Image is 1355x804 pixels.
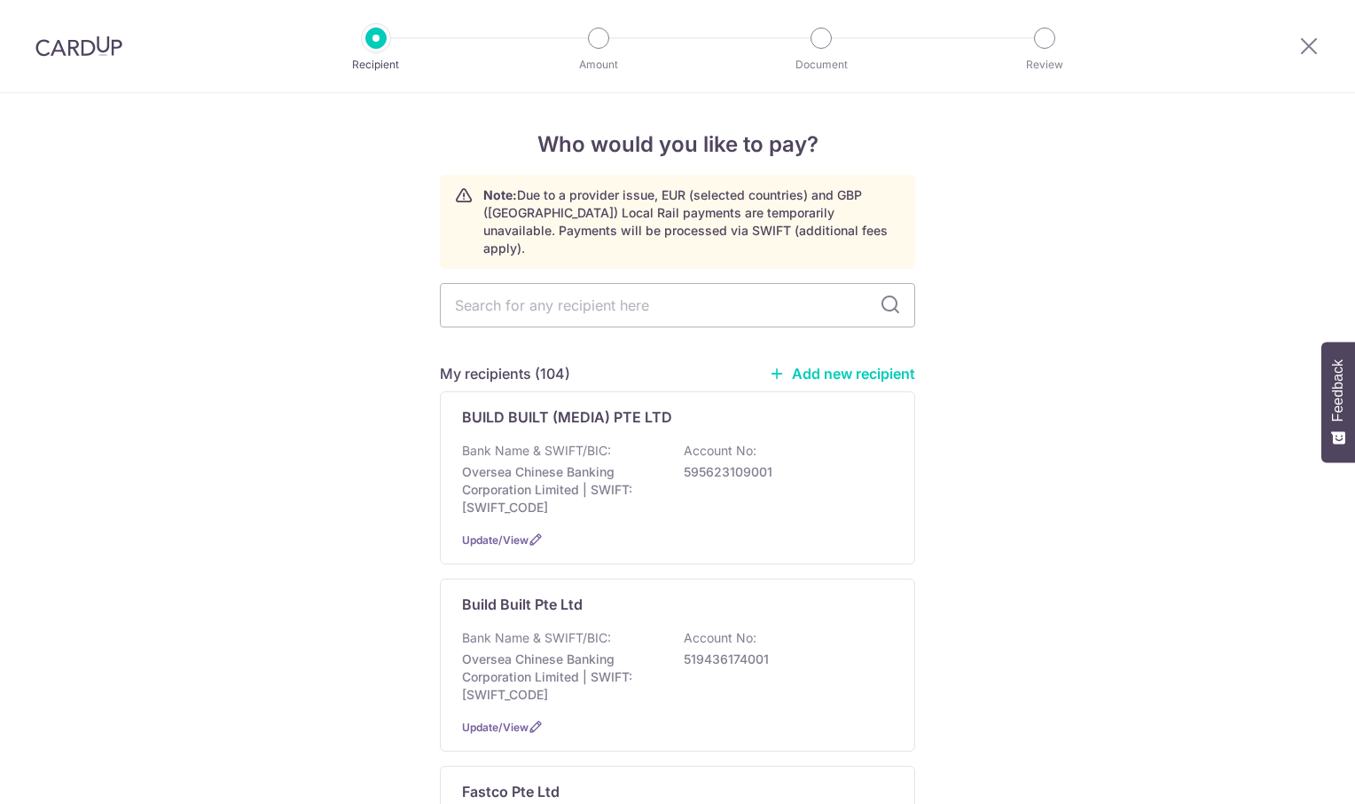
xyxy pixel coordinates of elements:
[769,365,915,382] a: Add new recipient
[979,56,1110,74] p: Review
[35,35,122,57] img: CardUp
[440,363,570,384] h5: My recipients (104)
[1330,359,1346,422] span: Feedback
[440,283,915,327] input: Search for any recipient here
[684,650,882,668] p: 519436174001
[483,187,517,202] strong: Note:
[462,463,661,516] p: Oversea Chinese Banking Corporation Limited | SWIFT: [SWIFT_CODE]
[310,56,442,74] p: Recipient
[756,56,887,74] p: Document
[462,533,529,547] a: Update/View
[462,442,611,460] p: Bank Name & SWIFT/BIC:
[440,129,915,161] h4: Who would you like to pay?
[462,650,661,704] p: Oversea Chinese Banking Corporation Limited | SWIFT: [SWIFT_CODE]
[684,629,756,647] p: Account No:
[483,186,900,257] p: Due to a provider issue, EUR (selected countries) and GBP ([GEOGRAPHIC_DATA]) Local Rail payments...
[684,442,756,460] p: Account No:
[462,594,583,615] p: Build Built Pte Ltd
[533,56,664,74] p: Amount
[1321,342,1355,462] button: Feedback - Show survey
[462,721,529,734] a: Update/View
[684,463,882,481] p: 595623109001
[462,629,611,647] p: Bank Name & SWIFT/BIC:
[462,781,560,802] p: Fastco Pte Ltd
[462,406,672,428] p: BUILD BUILT (MEDIA) PTE LTD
